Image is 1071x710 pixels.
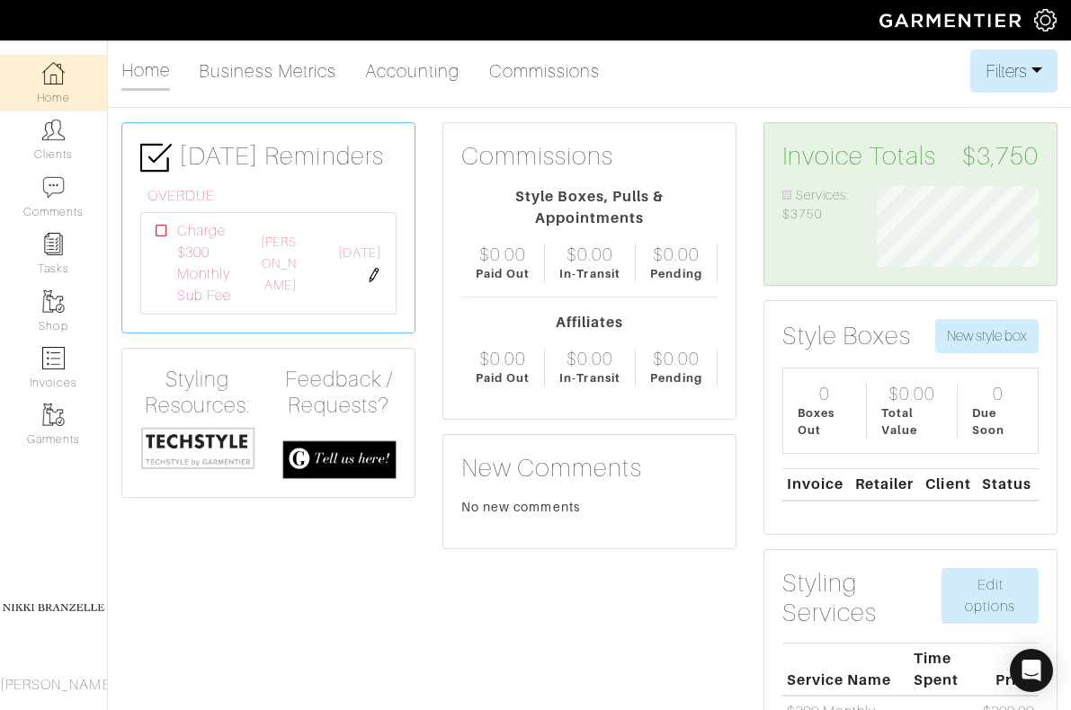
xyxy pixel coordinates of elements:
div: Paid Out [476,369,529,386]
th: Service Name [782,643,909,696]
div: In-Transit [559,369,620,386]
div: $0.00 [888,383,935,404]
div: 0 [819,383,830,404]
img: garments-icon-b7da505a4dc4fd61783c78ac3ca0ef83fa9d6f193b1c9dc38574b1d14d53ca28.png [42,404,65,426]
a: [PERSON_NAME] [261,235,297,292]
div: In-Transit [559,265,620,282]
span: $3,750 [962,141,1039,172]
img: comment-icon-a0a6a9ef722e966f86d9cbdc48e553b5cf19dbc54f86b18d962a5391bc8f6eb6.png [42,176,65,199]
img: gear-icon-white-bd11855cb880d31180b6d7d6211b90ccbf57a29d726f0c71d8c61bd08dd39cc2.png [1034,9,1057,31]
img: techstyle-93310999766a10050dc78ceb7f971a75838126fd19372ce40ba20cdf6a89b94b.png [140,426,255,470]
div: 0 [993,383,1004,404]
div: Boxes Out [798,404,852,439]
img: dashboard-icon-dbcd8f5a0b271acd01030246c82b418ddd0df26cd7fceb0bd07c9910d44c42f6.png [42,62,65,84]
th: Retailer [851,468,921,500]
div: $0.00 [567,244,613,265]
a: Business Metrics [199,53,336,89]
h3: [DATE] Reminders [140,141,397,173]
div: $0.00 [567,348,613,369]
img: pen-cf24a1663064a2ec1b9c1bd2387e9de7a2fa800b781884d57f21acf72779bad2.png [367,268,381,282]
a: Accounting [365,53,460,89]
div: No new comments [461,498,718,516]
span: Charge $300 Monthly Sub Fee [177,220,234,306]
a: Commissions [489,53,601,89]
th: Invoice [782,468,851,500]
img: orders-icon-0abe47150d42831381b5fb84f609e132dff9fe21cb692f30cb5eec754e2cba89.png [42,347,65,369]
h4: Feedback / Requests? [282,367,397,419]
div: Due Soon [972,404,1023,439]
img: check-box-icon-36a4915ff3ba2bd8f6e4f29bc755bb66becd62c870f447fc0dd1365fcfddab58.png [140,142,172,173]
h4: Styling Resources: [140,367,255,419]
div: Pending [650,369,701,386]
h3: Invoice Totals [782,141,1039,172]
h6: OVERDUE [147,188,397,205]
div: Paid Out [476,265,529,282]
div: $0.00 [479,244,526,265]
div: Style Boxes, Pulls & Appointments [461,186,718,229]
button: New style box [935,319,1039,353]
div: Affiliates [461,312,718,333]
h3: Style Boxes [782,321,912,351]
div: $0.00 [479,348,526,369]
th: Time Spent [909,643,978,696]
div: $0.00 [653,348,700,369]
div: Open Intercom Messenger [1010,649,1053,692]
li: Services: $3750 [782,186,850,225]
img: clients-icon-6bae9207a08558b7cb47a8932f037763ab4055f8c8b6bfacd5dc20c3e0201464.png [42,119,65,141]
img: feedback_requests-3821251ac2bd56c73c230f3229a5b25d6eb027adea667894f41107c140538ee0.png [282,440,397,479]
div: $0.00 [653,244,700,265]
img: garmentier-logo-header-white-b43fb05a5012e4ada735d5af1a66efaba907eab6374d6393d1fbf88cb4ef424d.png [870,4,1034,36]
th: Client [922,468,978,500]
h3: Commissions [461,141,614,172]
a: Home [121,52,170,91]
a: Edit options [942,568,1039,624]
img: garments-icon-b7da505a4dc4fd61783c78ac3ca0ef83fa9d6f193b1c9dc38574b1d14d53ca28.png [42,290,65,313]
button: Filters [970,49,1058,93]
span: [DATE] [338,244,381,263]
h3: Styling Services [782,568,942,628]
div: Total Value [881,404,942,439]
img: reminder-icon-8004d30b9f0a5d33ae49ab947aed9ed385cf756f9e5892f1edd6e32f2345188e.png [42,233,65,255]
th: Price [978,643,1039,696]
th: Status [977,468,1039,500]
div: Pending [650,265,701,282]
h3: New Comments [461,453,718,484]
